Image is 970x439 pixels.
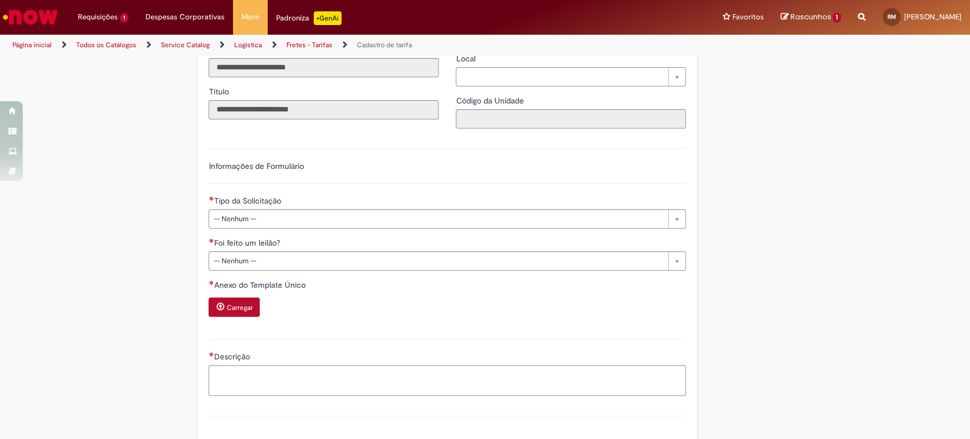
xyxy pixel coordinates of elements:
[314,11,342,25] p: +GenAi
[9,35,638,56] ul: Trilhas de página
[209,86,231,97] label: Somente leitura - Título
[456,95,526,106] label: Somente leitura - Código da Unidade
[456,67,686,86] a: Limpar campo Local
[888,13,896,20] span: RM
[214,196,283,206] span: Tipo da Solicitação
[209,161,303,171] label: Informações de Formulário
[209,196,214,201] span: Necessários
[456,53,477,64] span: Local
[209,58,439,77] input: Email
[234,40,262,49] a: Logistica
[13,40,52,49] a: Página inicial
[214,238,282,248] span: Foi feito um leilão?
[732,11,763,23] span: Favoritos
[209,238,214,243] span: Necessários
[209,365,686,396] textarea: Descrição
[209,100,439,119] input: Título
[904,12,961,22] span: [PERSON_NAME]
[214,252,663,270] span: -- Nenhum --
[276,11,342,25] div: Padroniza
[209,280,214,285] span: Necessários
[1,6,60,28] img: ServiceNow
[214,210,663,228] span: -- Nenhum --
[242,11,259,23] span: More
[209,352,214,357] span: Necessários
[832,13,841,23] span: 1
[357,40,412,49] a: Cadastro de tarifa
[780,12,841,23] a: Rascunhos
[209,297,260,317] button: Carregar anexo de Anexo do Template Único Required
[456,109,686,129] input: Código da Unidade
[214,351,252,362] span: Descrição
[286,40,332,49] a: Fretes - Tarifas
[226,303,252,312] small: Carregar
[214,280,307,290] span: Anexo do Template Único
[78,11,118,23] span: Requisições
[161,40,210,49] a: Service Catalog
[120,13,128,23] span: 1
[790,11,831,22] span: Rascunhos
[145,11,224,23] span: Despesas Corporativas
[76,40,136,49] a: Todos os Catálogos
